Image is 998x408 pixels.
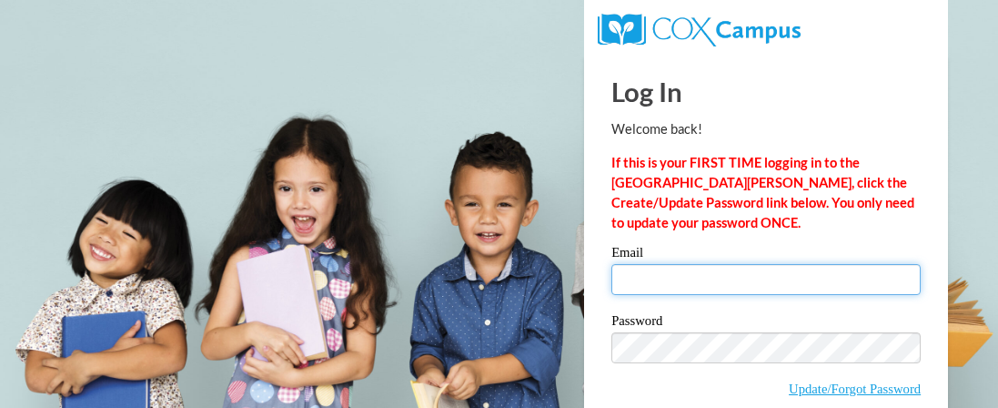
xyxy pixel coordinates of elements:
label: Password [611,314,921,332]
a: Update/Forgot Password [789,382,921,396]
h1: Log In [611,73,921,110]
a: COX Campus [598,21,801,36]
label: Email [611,246,921,264]
img: COX Campus [598,14,801,46]
p: Welcome back! [611,119,921,139]
strong: If this is your FIRST TIME logging in to the [GEOGRAPHIC_DATA][PERSON_NAME], click the Create/Upd... [611,155,914,230]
